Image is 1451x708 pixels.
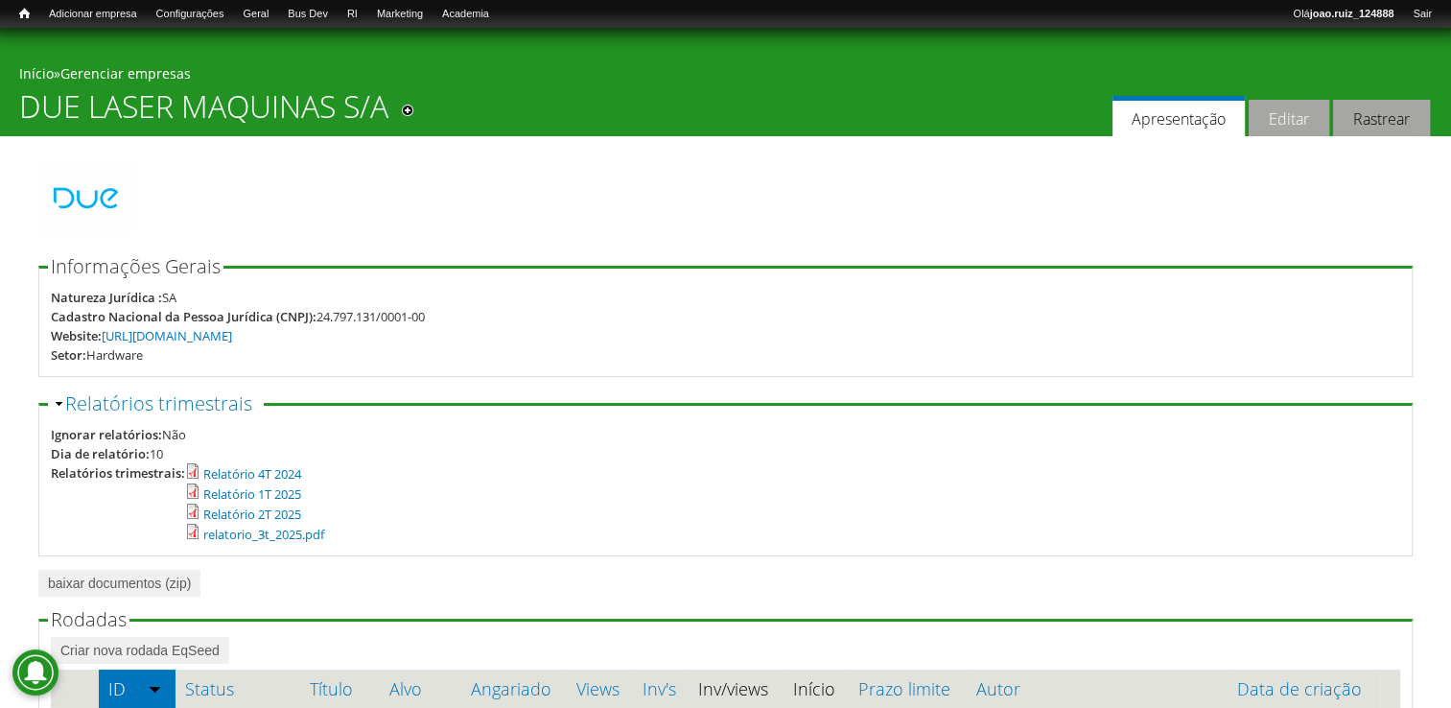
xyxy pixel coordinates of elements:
[51,345,86,365] div: Setor:
[102,327,232,344] a: [URL][DOMAIN_NAME]
[316,307,425,326] div: 24.797.131/0001-00
[1249,100,1329,137] a: Editar
[203,465,301,483] a: Relatório 4T 2024
[51,463,185,483] div: Relatórios trimestrais:
[147,5,234,24] a: Configurações
[10,5,39,23] a: Início
[185,504,200,519] img: application/pdf
[1112,96,1245,137] a: Apresentação
[203,526,324,543] a: relatorio_3t_2025.pdf
[51,307,316,326] div: Cadastro Nacional da Pessoa Jurídica (CNPJ):
[389,679,452,698] a: Alvo
[278,5,338,24] a: Bus Dev
[1237,679,1370,698] a: Data de criação
[203,485,301,503] a: Relatório 1T 2025
[51,425,162,444] div: Ignorar relatórios:
[1310,8,1394,19] strong: joao.ruiz_124888
[108,679,167,698] a: ID
[576,679,623,698] a: Views
[51,253,221,279] span: Informações Gerais
[60,64,191,83] a: Gerenciar empresas
[433,5,499,24] a: Academia
[203,506,301,523] a: Relatório 2T 2025
[310,679,371,698] a: Título
[338,5,367,24] a: RI
[19,88,388,136] h1: DUE LASER MAQUINAS S/A
[185,524,200,539] img: application/pdf
[150,444,163,463] div: 10
[162,425,186,444] div: Não
[185,484,200,499] img: application/pdf
[149,682,161,695] img: ordem crescente
[976,679,1218,698] a: Autor
[65,390,252,416] a: Relatórios trimestrais
[19,64,1432,88] div: »
[643,679,679,698] a: Inv's
[784,670,849,708] th: Início
[38,570,200,597] a: baixar documentos (zip)
[162,288,176,307] div: SA
[1333,100,1430,137] a: Rastrear
[1283,5,1403,24] a: Olájoao.ruiz_124888
[858,679,957,698] a: Prazo limite
[51,637,229,664] a: Criar nova rodada EqSeed
[185,463,200,479] img: application/pdf
[185,679,290,698] a: Status
[51,326,102,345] div: Website:
[51,444,150,463] div: Dia de relatório:
[51,288,162,307] div: Natureza Jurídica :
[689,670,784,708] th: Inv/views
[471,679,557,698] a: Angariado
[19,7,30,20] span: Início
[233,5,278,24] a: Geral
[86,345,143,365] div: Hardware
[19,64,54,83] a: Início
[1403,5,1441,24] a: Sair
[51,606,127,632] span: Rodadas
[39,5,147,24] a: Adicionar empresa
[367,5,433,24] a: Marketing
